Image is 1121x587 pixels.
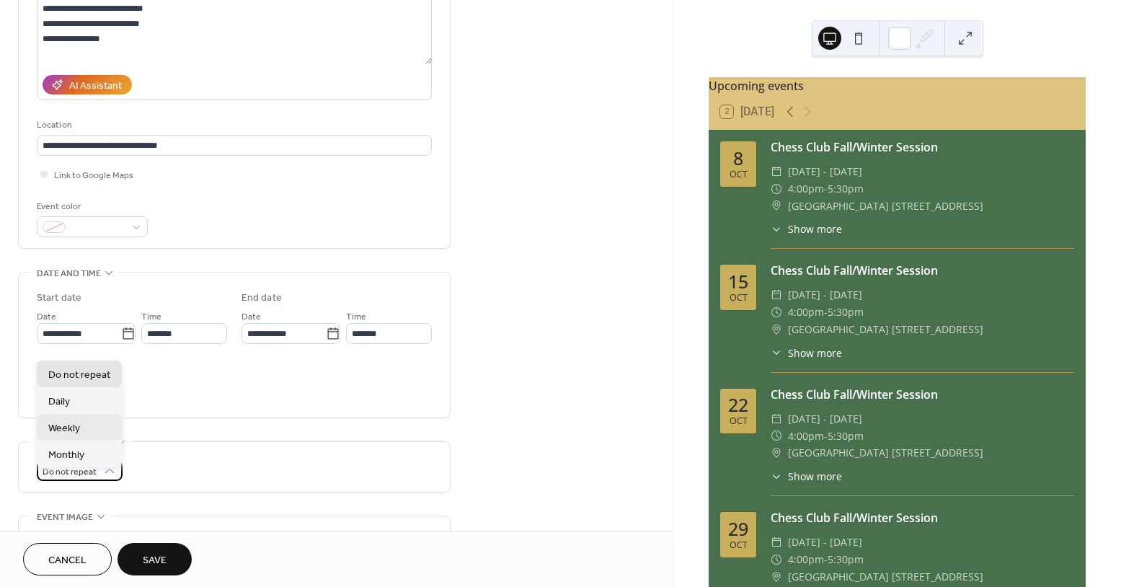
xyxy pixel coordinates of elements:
[69,79,122,94] div: AI Assistant
[771,163,782,180] div: ​
[771,469,842,484] button: ​Show more
[788,304,824,321] span: 4:00pm
[771,345,782,361] div: ​
[728,520,748,538] div: 29
[771,221,842,237] button: ​Show more
[730,293,748,303] div: Oct
[771,345,842,361] button: ​Show more
[143,553,167,568] span: Save
[733,149,743,167] div: 8
[37,309,56,325] span: Date
[37,266,101,281] span: Date and time
[771,444,782,462] div: ​
[788,428,824,445] span: 4:00pm
[771,180,782,198] div: ​
[23,543,112,575] button: Cancel
[788,163,862,180] span: [DATE] - [DATE]
[828,180,864,198] span: 5:30pm
[709,77,1086,94] div: Upcoming events
[48,420,80,436] span: Weekly
[730,170,748,180] div: Oct
[346,309,366,325] span: Time
[771,534,782,551] div: ​
[728,273,748,291] div: 15
[54,168,133,183] span: Link to Google Maps
[788,444,983,462] span: [GEOGRAPHIC_DATA] [STREET_ADDRESS]
[43,464,97,480] span: Do not repeat
[824,551,828,568] span: -
[824,428,828,445] span: -
[771,262,1074,279] div: Chess Club Fall/Winter Session
[48,553,87,568] span: Cancel
[771,551,782,568] div: ​
[730,417,748,426] div: Oct
[771,410,782,428] div: ​
[788,221,842,237] span: Show more
[788,198,983,215] span: [GEOGRAPHIC_DATA] [STREET_ADDRESS]
[788,551,824,568] span: 4:00pm
[788,345,842,361] span: Show more
[242,309,261,325] span: Date
[771,304,782,321] div: ​
[788,286,862,304] span: [DATE] - [DATE]
[771,138,1074,156] div: Chess Club Fall/Winter Session
[771,321,782,338] div: ​
[771,428,782,445] div: ​
[771,386,1074,403] div: Chess Club Fall/Winter Session
[788,321,983,338] span: [GEOGRAPHIC_DATA] [STREET_ADDRESS]
[48,367,110,382] span: Do not repeat
[37,199,145,214] div: Event color
[242,291,282,306] div: End date
[728,396,748,414] div: 22
[788,469,842,484] span: Show more
[771,568,782,586] div: ​
[824,304,828,321] span: -
[37,291,81,306] div: Start date
[824,180,828,198] span: -
[771,198,782,215] div: ​
[48,394,70,409] span: Daily
[828,304,864,321] span: 5:30pm
[788,180,824,198] span: 4:00pm
[788,568,983,586] span: [GEOGRAPHIC_DATA] [STREET_ADDRESS]
[48,447,84,462] span: Monthly
[771,509,1074,526] div: Chess Club Fall/Winter Session
[141,309,161,325] span: Time
[43,75,132,94] button: AI Assistant
[788,534,862,551] span: [DATE] - [DATE]
[37,118,429,133] div: Location
[828,428,864,445] span: 5:30pm
[730,541,748,550] div: Oct
[771,286,782,304] div: ​
[788,410,862,428] span: [DATE] - [DATE]
[118,543,192,575] button: Save
[771,221,782,237] div: ​
[828,551,864,568] span: 5:30pm
[771,469,782,484] div: ​
[37,510,93,525] span: Event image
